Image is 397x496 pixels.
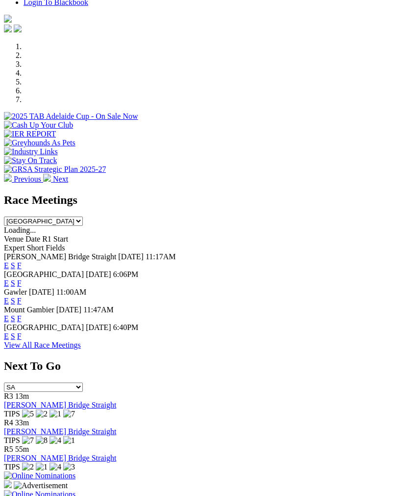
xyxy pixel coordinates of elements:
[4,297,9,305] a: E
[4,165,106,174] img: GRSA Strategic Plan 2025-27
[11,332,15,340] a: S
[4,463,20,471] span: TIPS
[4,427,116,436] a: [PERSON_NAME] Bridge Straight
[43,174,51,182] img: chevron-right-pager-white.svg
[4,418,13,427] span: R4
[4,147,58,156] img: Industry Links
[36,410,48,418] img: 2
[4,471,75,480] img: Online Nominations
[86,270,111,278] span: [DATE]
[29,288,54,296] span: [DATE]
[46,244,65,252] span: Fields
[15,418,29,427] span: 33m
[4,270,84,278] span: [GEOGRAPHIC_DATA]
[4,410,20,418] span: TIPS
[4,288,27,296] span: Gawler
[50,436,61,445] img: 4
[4,436,20,444] span: TIPS
[4,261,9,270] a: E
[4,314,9,323] a: E
[113,323,139,331] span: 6:40PM
[27,244,44,252] span: Short
[113,270,139,278] span: 6:06PM
[25,235,40,243] span: Date
[4,279,9,287] a: E
[50,463,61,471] img: 4
[4,454,116,462] a: [PERSON_NAME] Bridge Straight
[118,252,144,261] span: [DATE]
[50,410,61,418] img: 1
[86,323,111,331] span: [DATE]
[4,193,393,207] h2: Race Meetings
[4,480,12,488] img: 15187_Greyhounds_GreysPlayCentral_Resize_SA_WebsiteBanner_300x115_2025.jpg
[63,436,75,445] img: 1
[11,279,15,287] a: S
[22,436,34,445] img: 7
[22,463,34,471] img: 2
[4,15,12,23] img: logo-grsa-white.png
[4,244,25,252] span: Expert
[14,481,68,490] img: Advertisement
[53,175,68,183] span: Next
[36,463,48,471] img: 1
[17,261,22,270] a: F
[4,156,57,165] img: Stay On Track
[4,174,12,182] img: chevron-left-pager-white.svg
[56,305,82,314] span: [DATE]
[4,138,75,147] img: Greyhounds As Pets
[4,305,54,314] span: Mount Gambier
[17,279,22,287] a: F
[17,297,22,305] a: F
[4,226,36,234] span: Loading...
[14,25,22,32] img: twitter.svg
[4,252,116,261] span: [PERSON_NAME] Bridge Straight
[17,332,22,340] a: F
[83,305,114,314] span: 11:47AM
[15,445,29,453] span: 55m
[43,175,68,183] a: Next
[4,341,81,349] a: View All Race Meetings
[4,323,84,331] span: [GEOGRAPHIC_DATA]
[11,261,15,270] a: S
[4,175,43,183] a: Previous
[56,288,87,296] span: 11:00AM
[4,235,24,243] span: Venue
[63,410,75,418] img: 7
[4,359,393,373] h2: Next To Go
[4,445,13,453] span: R5
[4,25,12,32] img: facebook.svg
[15,392,29,400] span: 13m
[14,175,41,183] span: Previous
[4,392,13,400] span: R3
[4,112,138,121] img: 2025 TAB Adelaide Cup - On Sale Now
[11,297,15,305] a: S
[4,332,9,340] a: E
[42,235,68,243] span: R1 Start
[22,410,34,418] img: 5
[63,463,75,471] img: 3
[146,252,176,261] span: 11:17AM
[4,401,116,409] a: [PERSON_NAME] Bridge Straight
[4,121,73,130] img: Cash Up Your Club
[4,130,56,138] img: IER REPORT
[17,314,22,323] a: F
[11,314,15,323] a: S
[36,436,48,445] img: 8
